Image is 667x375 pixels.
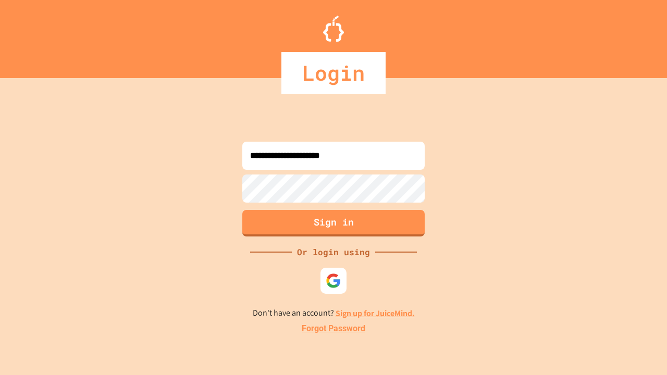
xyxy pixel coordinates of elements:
img: Logo.svg [323,16,344,42]
a: Sign up for JuiceMind. [336,308,415,319]
div: Or login using [292,246,375,258]
img: google-icon.svg [326,273,341,289]
button: Sign in [242,210,425,236]
div: Login [281,52,386,94]
p: Don't have an account? [253,307,415,320]
a: Forgot Password [302,322,365,335]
